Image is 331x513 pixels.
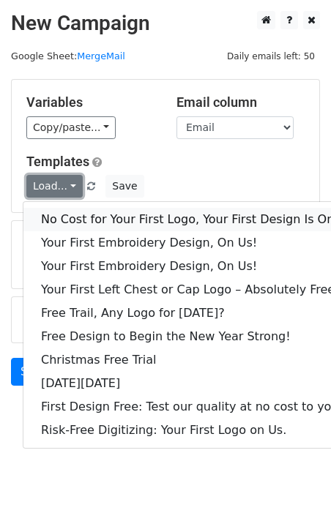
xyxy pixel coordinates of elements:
[11,11,320,36] h2: New Campaign
[222,50,320,61] a: Daily emails left: 50
[26,154,89,169] a: Templates
[222,48,320,64] span: Daily emails left: 50
[176,94,305,111] h5: Email column
[26,94,155,111] h5: Variables
[26,175,83,198] a: Load...
[26,116,116,139] a: Copy/paste...
[105,175,144,198] button: Save
[77,50,125,61] a: MergeMail
[11,50,125,61] small: Google Sheet:
[11,358,59,386] a: Send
